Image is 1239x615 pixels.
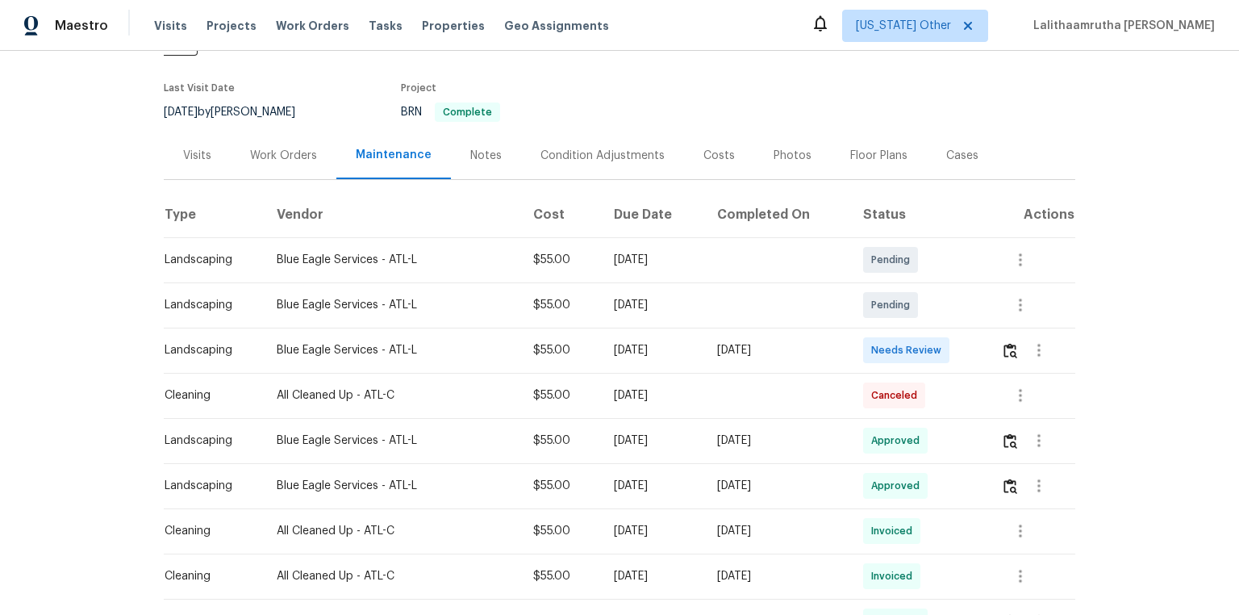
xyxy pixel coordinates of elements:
div: [DATE] [614,342,691,358]
span: Pending [871,297,916,313]
div: Visits [183,148,211,164]
div: Cleaning [165,523,251,539]
button: Review Icon [1001,331,1020,370]
div: Cases [946,148,978,164]
div: [DATE] [717,433,837,449]
img: Review Icon [1003,479,1017,494]
div: All Cleaned Up - ATL-C [277,387,507,404]
span: Pending [871,252,916,268]
img: Review Icon [1003,433,1017,449]
div: Blue Eagle Services - ATL-L [277,342,507,358]
div: [DATE] [717,523,837,539]
div: Blue Eagle Services - ATL-L [277,478,507,494]
div: Landscaping [165,297,251,313]
div: $55.00 [533,433,588,449]
div: Work Orders [250,148,317,164]
div: [DATE] [614,478,691,494]
th: Completed On [704,192,850,237]
div: Blue Eagle Services - ATL-L [277,297,507,313]
div: [DATE] [614,523,691,539]
div: All Cleaned Up - ATL-C [277,523,507,539]
span: [US_STATE] Other [856,18,951,34]
span: BRN [401,107,500,118]
th: Actions [988,192,1075,237]
th: Cost [520,192,601,237]
th: Vendor [264,192,520,237]
span: [DATE] [164,107,198,118]
span: Complete [436,107,499,117]
div: $55.00 [533,252,588,268]
span: Invoiced [871,523,919,539]
div: [DATE] [614,387,691,404]
div: by [PERSON_NAME] [164,102,315,122]
div: Landscaping [165,252,251,268]
th: Due Date [601,192,704,237]
div: Maintenance [356,147,432,163]
div: [DATE] [614,433,691,449]
div: $55.00 [533,297,588,313]
div: [DATE] [717,478,837,494]
span: Lalithaamrutha [PERSON_NAME] [1027,18,1215,34]
span: Properties [422,18,485,34]
div: [DATE] [614,297,691,313]
div: Cleaning [165,568,251,584]
span: 4 Beds | 2 1/2 Baths | Total: 2694 ft² | Above Grade: 2694 ft² | Basement Finished: N/A | 1998 [164,22,751,54]
div: $55.00 [533,342,588,358]
span: Work Orders [276,18,349,34]
div: [DATE] [717,342,837,358]
div: $55.00 [533,523,588,539]
div: $55.00 [533,387,588,404]
button: Review Icon [1001,466,1020,505]
div: Photos [774,148,811,164]
button: Review Icon [1001,421,1020,460]
th: Status [850,192,988,237]
div: $55.00 [533,568,588,584]
div: [DATE] [717,568,837,584]
span: Approved [871,433,926,449]
span: Visits [154,18,187,34]
span: Invoiced [871,568,919,584]
div: Blue Eagle Services - ATL-L [277,433,507,449]
span: Needs Review [871,342,948,358]
div: [DATE] [614,252,691,268]
span: Project [401,83,436,93]
span: Approved [871,478,926,494]
div: Landscaping [165,433,251,449]
div: Cleaning [165,387,251,404]
span: Maestro [55,18,108,34]
img: Review Icon [1003,343,1017,358]
span: Canceled [871,387,924,404]
div: Notes [470,148,502,164]
div: Floor Plans [850,148,907,164]
div: Landscaping [165,478,251,494]
div: Landscaping [165,342,251,358]
div: Costs [703,148,735,164]
div: Condition Adjustments [540,148,665,164]
div: [DATE] [614,568,691,584]
span: Projects [206,18,257,34]
span: Last Visit Date [164,83,235,93]
div: All Cleaned Up - ATL-C [277,568,507,584]
th: Type [164,192,264,237]
div: $55.00 [533,478,588,494]
span: Tasks [369,20,403,31]
div: Blue Eagle Services - ATL-L [277,252,507,268]
span: Geo Assignments [504,18,609,34]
